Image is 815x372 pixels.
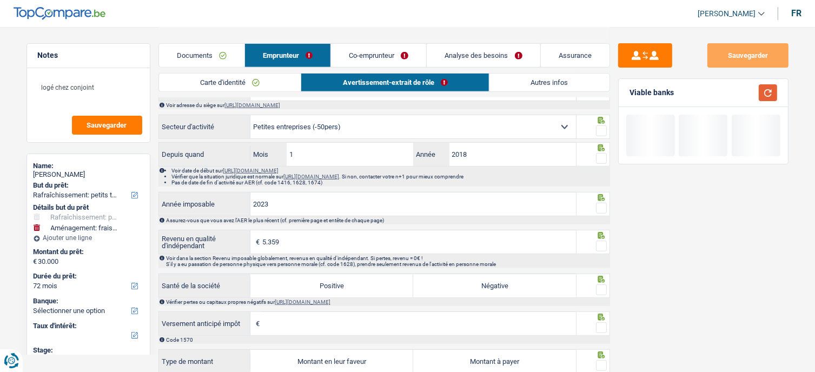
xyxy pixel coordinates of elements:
a: Emprunteur [245,44,330,67]
div: Dreceived 1 [34,355,143,363]
label: Positive [250,274,413,297]
div: Voir dans la section Revenu imposable globalement, revenus en qualité d'indépendant. Si pertes, r... [166,255,609,267]
label: Montant du prêt: [34,248,141,256]
label: Secteur d'activité [159,115,251,138]
span: € [250,230,262,254]
span: [PERSON_NAME] [698,9,756,18]
label: Année imposable [159,192,251,216]
div: Voir adresse du siège sur [166,102,609,108]
h5: Notes [38,51,139,60]
li: Pas de date de fin d'activité sur AER (cf. code 1416, 1628, 1674) [171,180,609,185]
label: Année [413,143,449,166]
button: Sauvegarder [72,116,142,135]
img: TopCompare Logo [14,7,105,20]
a: Assurance [541,44,609,67]
a: [URL][DOMAIN_NAME] [283,174,339,180]
a: Autres infos [489,74,609,91]
label: Depuis quand [159,146,251,163]
span: € [250,312,262,335]
a: [PERSON_NAME] [689,5,765,23]
div: fr [791,8,801,18]
label: Type de montant [159,353,251,370]
li: Vérifier que la situation juridique est normale sur . Si non, contacter votre n+1 pour mieux comp... [171,174,609,180]
label: Taux d'intérêt: [34,322,141,330]
label: Versement anticipé impôt [159,312,251,335]
a: Documents [159,44,244,67]
label: But du prêt: [34,181,141,190]
a: [URL][DOMAIN_NAME] [223,168,279,174]
a: Avertissement-extrait de rôle [301,74,489,91]
div: Vérifier pertes ou capitaux propres négatifs sur [166,299,609,305]
a: [URL][DOMAIN_NAME] [275,299,330,305]
label: Revenu en qualité d'indépendant [159,230,251,254]
span: € [34,257,37,266]
label: Négative [413,274,576,297]
div: [PERSON_NAME] [34,170,143,179]
div: Stage: [34,346,143,355]
button: Sauvegarder [707,43,789,68]
a: Carte d'identité [159,74,301,91]
a: Co-emprunteur [331,44,426,67]
label: Santé de la société [159,277,251,295]
p: S'il y a eu passation de personne physique vers personne morale (cf. code 1628), prendre seulemen... [166,261,609,267]
span: Sauvegarder [87,122,127,129]
div: Code 1570 [166,337,609,343]
label: Mois [250,143,286,166]
li: Voir date de début sur [171,168,609,174]
div: Assurez-vous que vous avez l'AER le plus récent (cf. première page et entête de chaque page) [166,217,609,223]
div: Viable banks [630,88,674,97]
input: AAAA [449,143,577,166]
label: Durée du prêt: [34,272,141,281]
input: MM [287,143,414,166]
div: Ajouter une ligne [34,234,143,242]
a: [URL][DOMAIN_NAME] [224,102,280,108]
div: Name: [34,162,143,170]
label: Banque: [34,297,141,305]
a: Analyse des besoins [427,44,540,67]
div: Détails but du prêt [34,203,143,212]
